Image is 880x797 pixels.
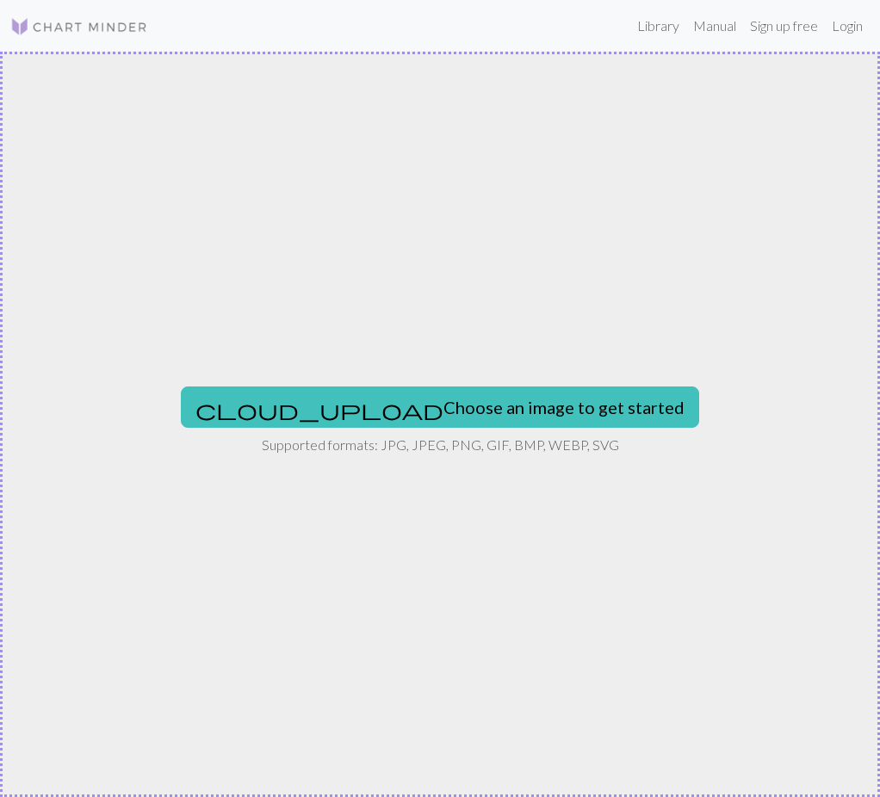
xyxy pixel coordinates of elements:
[195,398,443,422] span: cloud_upload
[10,16,148,37] img: Logo
[686,9,743,43] a: Manual
[181,386,699,428] button: Choose an image to get started
[262,435,619,455] p: Supported formats: JPG, JPEG, PNG, GIF, BMP, WEBP, SVG
[743,9,825,43] a: Sign up free
[630,9,686,43] a: Library
[825,9,870,43] a: Login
